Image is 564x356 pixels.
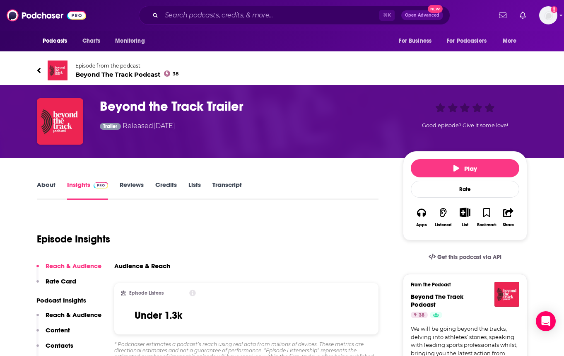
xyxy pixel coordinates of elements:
button: Reach & Audience [36,262,101,277]
a: Get this podcast via API [422,247,508,267]
a: About [37,181,55,200]
a: Beyond The Track PodcastEpisode from the podcastBeyond The Track Podcast38 [37,61,527,80]
img: Beyond The Track Podcast [48,61,67,80]
span: 38 [173,72,178,76]
a: Charts [77,33,105,49]
div: Listened [435,223,452,228]
span: New [428,5,443,13]
img: User Profile [539,6,557,24]
span: Play [453,165,477,172]
button: Play [411,159,519,177]
a: InsightsPodchaser Pro [67,181,108,200]
span: Good episode? Give it some love! [422,122,508,128]
div: Bookmark [477,223,497,228]
img: Beyond the Track Trailer [37,98,83,145]
h3: Beyond the Track Trailer [100,98,390,114]
p: Podcast Insights [36,296,101,304]
span: For Podcasters [447,35,487,47]
span: Trailer [103,124,117,129]
p: Contacts [46,341,73,349]
span: 38 [419,311,424,320]
button: Content [36,326,70,341]
h3: From The Podcast [411,282,513,288]
button: Rate Card [36,277,76,293]
p: Reach & Audience [46,262,101,270]
div: Apps [416,223,427,228]
span: For Business [399,35,431,47]
span: Charts [82,35,100,47]
button: Listened [432,202,454,232]
button: Reach & Audience [36,311,101,326]
div: Show More ButtonList [454,202,476,232]
button: Show More Button [456,208,473,217]
img: Podchaser Pro [94,182,108,189]
div: Released [DATE] [100,121,175,132]
button: open menu [109,33,155,49]
button: Share [498,202,519,232]
span: Beyond The Track Podcast [75,70,178,78]
button: Show profile menu [539,6,557,24]
a: Show notifications dropdown [516,8,529,22]
button: open menu [441,33,499,49]
img: Beyond The Track Podcast [494,282,519,307]
img: Podchaser - Follow, Share and Rate Podcasts [7,7,86,23]
a: 38 [411,312,428,318]
button: Bookmark [476,202,497,232]
span: Podcasts [43,35,67,47]
div: Rate [411,181,519,198]
p: Rate Card [46,277,76,285]
span: Logged in as NicolaLynch [539,6,557,24]
button: Apps [411,202,432,232]
span: Get this podcast via API [437,254,501,261]
button: open menu [497,33,527,49]
p: Content [46,326,70,334]
span: More [503,35,517,47]
h1: Episode Insights [37,233,110,245]
svg: Add a profile image [551,6,557,13]
h3: Audience & Reach [114,262,170,270]
button: open menu [393,33,442,49]
div: List [462,222,468,228]
div: Open Intercom Messenger [536,311,556,331]
div: Share [503,223,514,228]
a: Credits [155,181,177,200]
a: Show notifications dropdown [496,8,510,22]
input: Search podcasts, credits, & more... [161,9,379,22]
span: Monitoring [115,35,145,47]
h3: Under 1.3k [135,309,182,322]
a: Reviews [120,181,144,200]
a: Beyond The Track Podcast [411,293,463,308]
a: Transcript [212,181,242,200]
span: Episode from the podcast [75,63,178,69]
button: open menu [37,33,78,49]
h2: Episode Listens [129,290,164,296]
button: Open AdvancedNew [401,10,443,20]
a: Lists [188,181,201,200]
span: ⌘ K [379,10,395,21]
span: Open Advanced [405,13,439,17]
div: Search podcasts, credits, & more... [139,6,450,25]
p: Reach & Audience [46,311,101,319]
